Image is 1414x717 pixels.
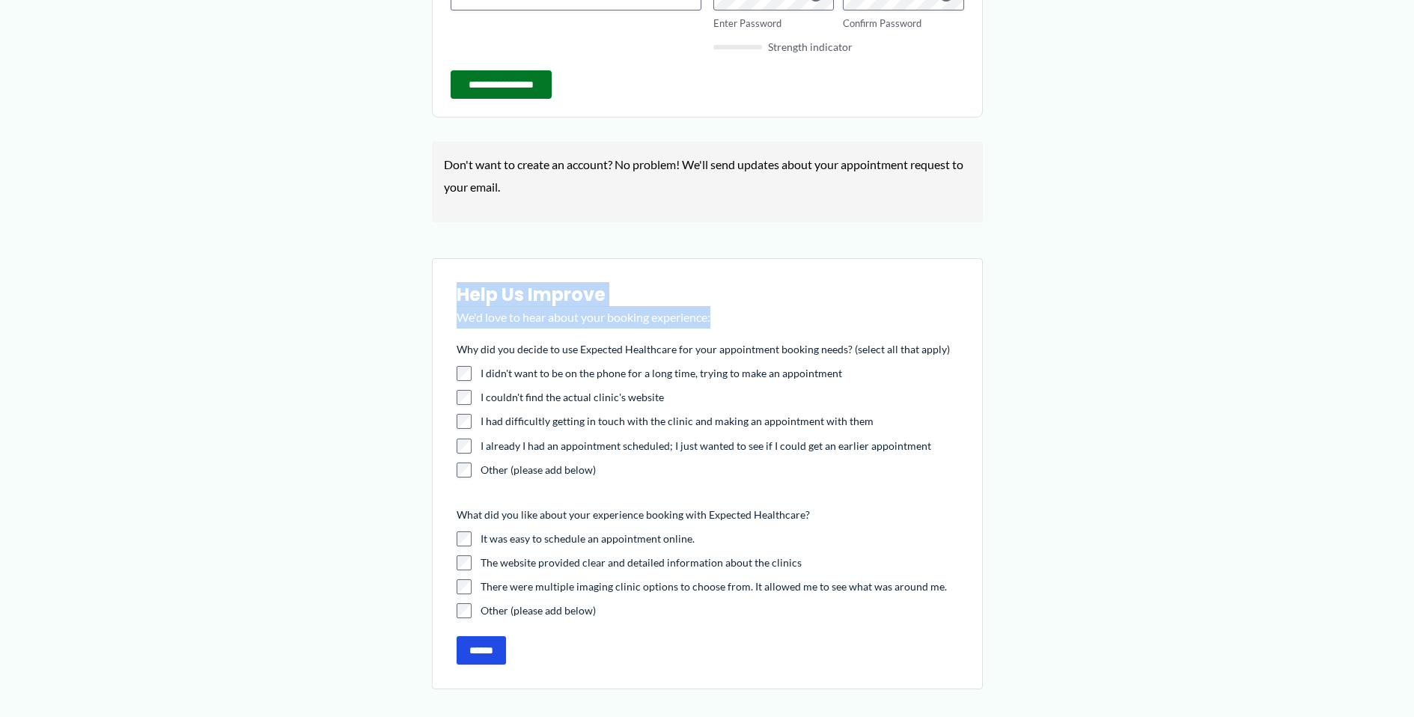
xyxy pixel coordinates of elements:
label: I didn't want to be on the phone for a long time, trying to make an appointment [481,366,958,381]
label: I had difficultly getting in touch with the clinic and making an appointment with them [481,414,958,429]
label: Confirm Password [843,16,964,31]
label: Enter Password [713,16,835,31]
label: I already I had an appointment scheduled; I just wanted to see if I could get an earlier appointment [481,439,958,454]
label: Other (please add below) [481,603,958,618]
p: Don't want to create an account? No problem! We'll send updates about your appointment request to... [444,153,971,198]
label: The website provided clear and detailed information about the clinics [481,555,958,570]
label: There were multiple imaging clinic options to choose from. It allowed me to see what was around me. [481,579,958,594]
legend: What did you like about your experience booking with Expected Healthcare? [457,507,810,522]
label: Other (please add below) [481,463,958,478]
div: Strength indicator [713,42,964,52]
p: We'd love to hear about your booking experience: [457,306,958,344]
h3: Help Us Improve [457,283,958,306]
legend: Why did you decide to use Expected Healthcare for your appointment booking needs? (select all tha... [457,342,950,357]
label: It was easy to schedule an appointment online. [481,531,958,546]
label: I couldn't find the actual clinic's website [481,390,958,405]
